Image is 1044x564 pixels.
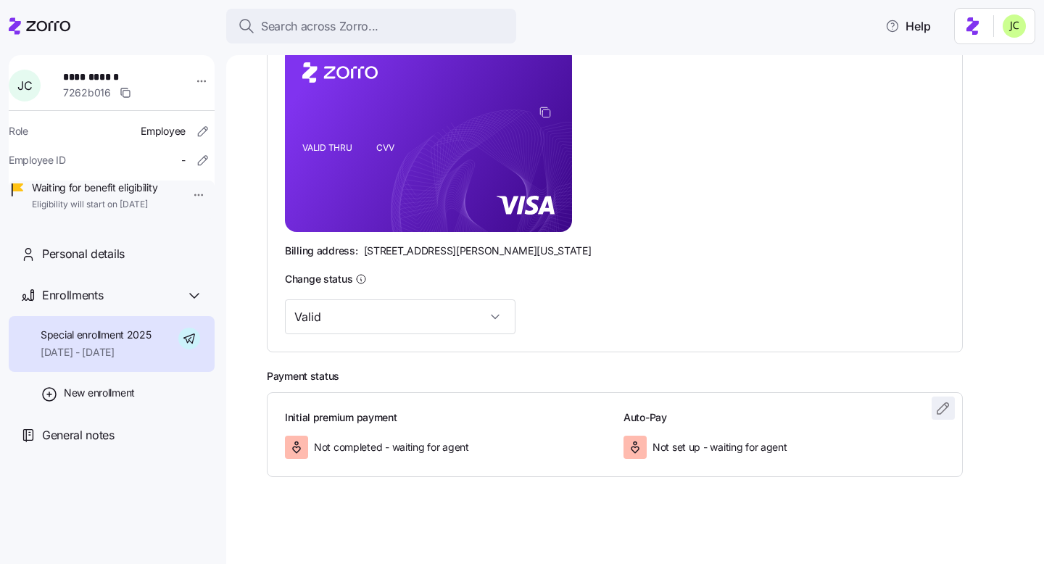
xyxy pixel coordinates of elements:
[9,153,66,167] span: Employee ID
[42,286,103,304] span: Enrollments
[1003,14,1026,38] img: 0d5040ea9766abea509702906ec44285
[181,153,186,167] span: -
[885,17,931,35] span: Help
[226,9,516,43] button: Search across Zorro...
[539,106,552,119] button: copy-to-clipboard
[285,410,606,425] h3: Initial premium payment
[9,124,28,138] span: Role
[63,86,111,100] span: 7262b016
[285,272,352,286] h3: Change status
[141,124,186,138] span: Employee
[17,80,32,91] span: J C
[32,199,157,211] span: Eligibility will start on [DATE]
[42,426,115,444] span: General notes
[41,328,152,342] span: Special enrollment 2025
[32,181,157,195] span: Waiting for benefit eligibility
[302,142,352,153] tspan: VALID THRU
[874,12,942,41] button: Help
[64,386,135,400] span: New enrollment
[41,345,152,360] span: [DATE] - [DATE]
[314,440,469,455] span: Not completed - waiting for agent
[376,142,394,153] tspan: CVV
[364,244,592,258] span: [STREET_ADDRESS][PERSON_NAME][US_STATE]
[623,410,945,425] h3: Auto-Pay
[285,244,358,258] span: Billing address:
[261,17,378,36] span: Search across Zorro...
[42,245,125,263] span: Personal details
[652,440,787,455] span: Not set up - waiting for agent
[267,370,1024,383] h2: Payment status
